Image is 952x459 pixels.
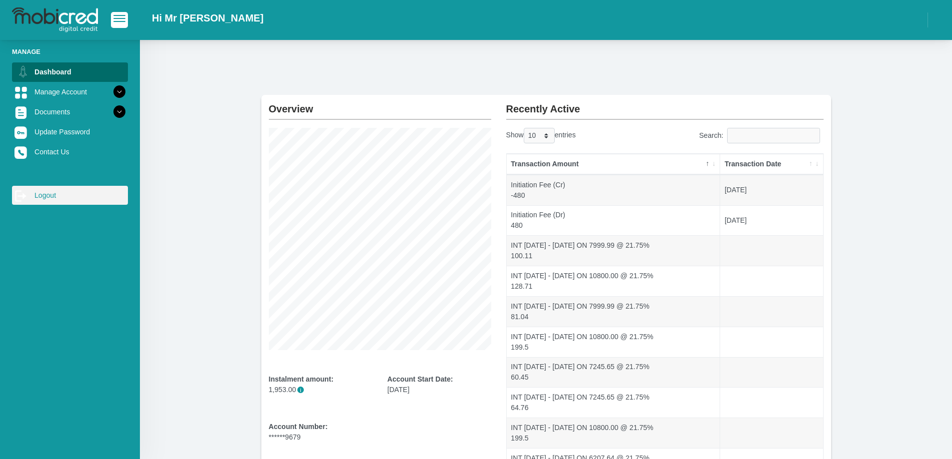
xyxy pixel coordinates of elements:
td: [DATE] [720,205,823,236]
h2: Overview [269,95,491,115]
td: INT [DATE] - [DATE] ON 7999.99 @ 21.75% 100.11 [507,235,721,266]
b: Account Number: [269,423,328,431]
td: Initiation Fee (Dr) 480 [507,205,721,236]
td: INT [DATE] - [DATE] ON 7245.65 @ 21.75% 60.45 [507,357,721,388]
li: Manage [12,47,128,56]
select: Showentries [524,128,555,143]
a: Update Password [12,122,128,141]
td: INT [DATE] - [DATE] ON 7999.99 @ 21.75% 81.04 [507,296,721,327]
div: [DATE] [387,374,491,395]
p: 1,953.00 [269,385,373,395]
td: INT [DATE] - [DATE] ON 7245.65 @ 21.75% 64.76 [507,387,721,418]
span: i [297,387,304,393]
th: Transaction Date: activate to sort column ascending [720,154,823,175]
td: INT [DATE] - [DATE] ON 10800.00 @ 21.75% 199.5 [507,418,721,448]
td: INT [DATE] - [DATE] ON 10800.00 @ 21.75% 128.71 [507,266,721,296]
b: Account Start Date: [387,375,453,383]
label: Search: [699,128,824,143]
img: logo-mobicred.svg [12,7,98,32]
input: Search: [727,128,820,143]
label: Show entries [506,128,576,143]
a: Manage Account [12,82,128,101]
a: Contact Us [12,142,128,161]
b: Instalment amount: [269,375,334,383]
td: Initiation Fee (Cr) -480 [507,175,721,205]
td: INT [DATE] - [DATE] ON 10800.00 @ 21.75% 199.5 [507,327,721,357]
td: [DATE] [720,175,823,205]
h2: Hi Mr [PERSON_NAME] [152,12,263,24]
a: Documents [12,102,128,121]
th: Transaction Amount: activate to sort column descending [507,154,721,175]
a: Logout [12,186,128,205]
h2: Recently Active [506,95,824,115]
a: Dashboard [12,62,128,81]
